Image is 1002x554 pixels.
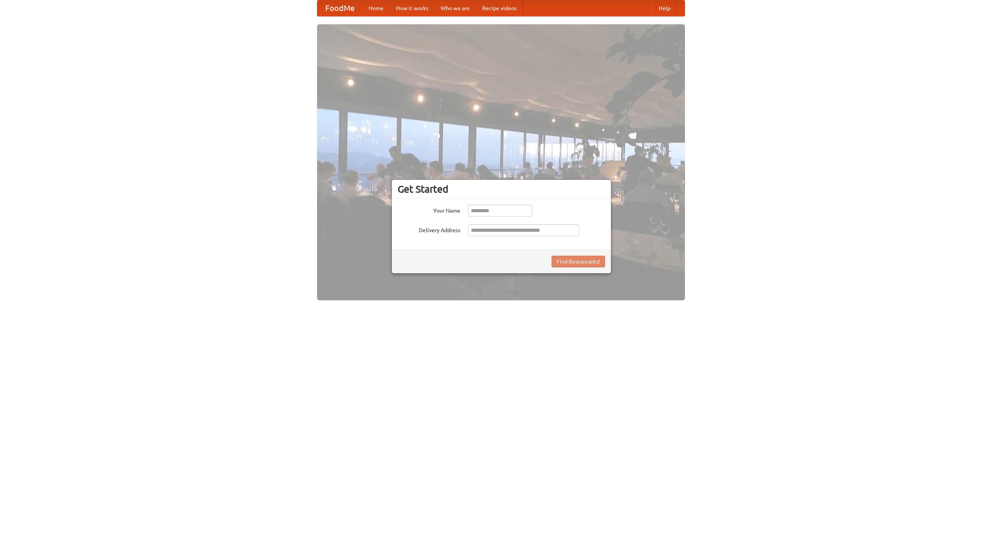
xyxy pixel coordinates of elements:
label: Your Name [398,205,460,215]
h3: Get Started [398,183,605,195]
a: Help [652,0,677,16]
a: How it works [390,0,434,16]
label: Delivery Address [398,224,460,234]
a: Who we are [434,0,476,16]
a: FoodMe [317,0,362,16]
a: Home [362,0,390,16]
a: Recipe videos [476,0,523,16]
button: Find Restaurants! [551,256,605,267]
